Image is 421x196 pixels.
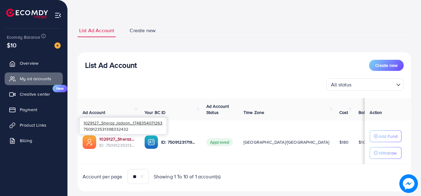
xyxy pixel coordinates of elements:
span: $180 [339,139,349,145]
span: Showing 1 To 10 of 1 account(s) [154,173,221,180]
span: Time Zone [243,109,264,115]
img: image [54,42,61,49]
p: Withdraw [379,149,397,157]
span: ID: 7509123531398332432 [99,142,135,148]
a: Billing [5,134,63,147]
a: Overview [5,57,63,69]
h3: List Ad Account [85,61,137,70]
button: Add Fund [370,130,402,142]
span: 1029127_Sheraz Jadoon_1748354071263 [84,120,162,126]
span: Product Links [20,122,46,128]
img: image [399,174,418,193]
span: New [53,85,67,92]
a: Payment [5,103,63,116]
a: My ad accounts [5,72,63,85]
span: Cost [339,109,348,115]
span: Balance [359,109,375,115]
span: Billing [20,137,32,144]
span: Creative center [20,91,50,97]
div: 7509123531398332432 [80,118,166,134]
span: $10 [5,39,18,52]
div: Search for option [326,78,404,91]
img: ic-ba-acc.ded83a64.svg [144,135,158,149]
img: logo [6,9,48,18]
span: Ad Account Status [206,103,229,115]
span: Approved [206,138,233,146]
p: Add Fund [379,133,397,140]
span: Account per page [83,173,122,180]
a: 1029127_Sheraz Jadoon_1748354071263 [99,136,135,142]
span: [GEOGRAPHIC_DATA]/[GEOGRAPHIC_DATA] [243,139,329,145]
img: ic-ads-acc.e4c84228.svg [83,135,96,149]
span: $10 [359,139,365,145]
p: ID: 7509123171934044176 [161,138,196,146]
span: Payment [20,107,37,113]
button: Create new [369,60,404,71]
span: Create new [130,27,156,34]
a: Creative centerNew [5,88,63,100]
a: Product Links [5,119,63,131]
input: Search for option [354,79,394,89]
button: Withdraw [370,147,402,159]
span: Ad Account [83,109,105,115]
img: menu [54,12,62,19]
span: Create new [375,62,397,68]
span: Overview [20,60,38,66]
span: List Ad Account [79,27,114,34]
span: All status [330,80,353,89]
span: My ad accounts [20,76,51,82]
span: Action [370,109,382,115]
span: Your BC ID [144,109,166,115]
span: Ecomdy Balance [7,34,40,40]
